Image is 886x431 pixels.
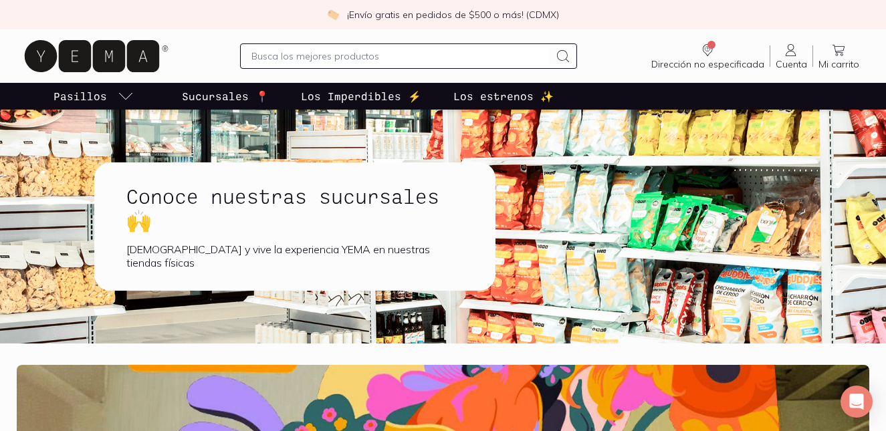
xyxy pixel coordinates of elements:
[182,88,269,104] p: Sucursales 📍
[298,83,424,110] a: Los Imperdibles ⚡️
[126,243,463,269] div: [DEMOGRAPHIC_DATA] y vive la experiencia YEMA en nuestras tiendas físicas
[347,8,559,21] p: ¡Envío gratis en pedidos de $500 o más! (CDMX)
[770,42,812,70] a: Cuenta
[301,88,421,104] p: Los Imperdibles ⚡️
[51,83,136,110] a: pasillo-todos-link
[327,9,339,21] img: check
[453,88,554,104] p: Los estrenos ✨
[813,42,865,70] a: Mi carrito
[451,83,556,110] a: Los estrenos ✨
[651,58,764,70] span: Dirección no especificada
[251,48,550,64] input: Busca los mejores productos
[841,386,873,418] div: Open Intercom Messenger
[94,162,538,291] a: Conoce nuestras sucursales 🙌[DEMOGRAPHIC_DATA] y vive la experiencia YEMA en nuestras tiendas fís...
[179,83,271,110] a: Sucursales 📍
[126,184,463,232] h1: Conoce nuestras sucursales 🙌
[646,42,770,70] a: Dirección no especificada
[776,58,807,70] span: Cuenta
[53,88,107,104] p: Pasillos
[818,58,859,70] span: Mi carrito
